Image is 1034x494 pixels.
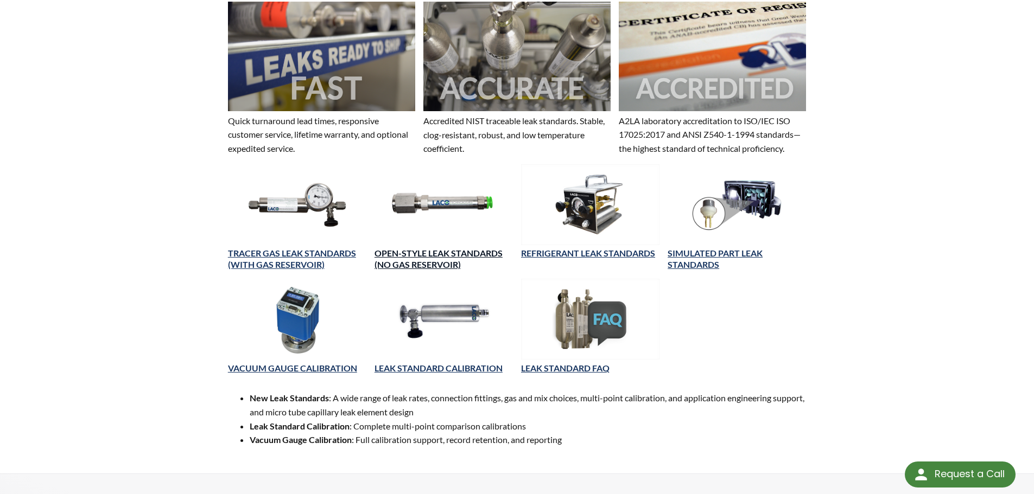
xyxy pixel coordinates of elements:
li: : Complete multi-point comparison calibrations [250,419,807,433]
p: Quick turnaround lead times, responsive customer service, lifetime warranty, and optional expedit... [228,114,415,156]
strong: Vacuum Gauge Calibration [250,434,352,445]
img: Leak Standard Calibration image [375,279,513,360]
p: A2LA laboratory accreditation to ISO/IEC ISO 17025:2017 and ANSI Z540-1-1994 standards—the highes... [619,114,806,156]
a: OPEN-STYLE LEAK STANDARDS (NO GAS RESERVOIR) [375,248,503,270]
div: Request a Call [935,461,1005,486]
a: VACUUM GAUGE CALIBRATION [228,363,357,373]
img: Calibrated Leak Standard with Gauge [228,164,366,245]
img: Image showing the word ACCREDITED overlaid on it [619,2,806,111]
div: Request a Call [905,461,1016,487]
a: SIMULATED PART LEAK STANDARDS [668,248,763,270]
strong: New Leak Standards [250,393,329,403]
img: Vacuum Gauge Calibration image [228,279,366,360]
p: Accredited NIST traceable leak standards. Stable, clog-resistant, robust, and low temperature coe... [423,114,611,156]
img: Refrigerant Leak Standard image [521,164,659,245]
img: round button [912,466,930,483]
a: REFRIGERANT LEAK STANDARDS [521,248,655,258]
img: FAQ image showing leak standard examples [521,279,659,360]
li: : Full calibration support, record retention, and reporting [250,433,807,447]
img: Open-Style Leak Standard [375,164,513,245]
a: TRACER GAS LEAK STANDARDS (WITH GAS RESERVOIR) [228,248,356,270]
a: LEAK STANDARD CALIBRATION [375,363,503,373]
img: Image showing the word ACCURATE overlaid on it [423,2,611,111]
img: Simulated Part Leak Standard image [668,164,806,245]
a: LEAK STANDARD FAQ [521,363,610,373]
strong: Leak Standard Calibration [250,421,350,431]
li: : A wide range of leak rates, connection fittings, gas and mix choices, multi-point calibration, ... [250,391,807,419]
img: Image showing the word FAST overlaid on it [228,2,415,111]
